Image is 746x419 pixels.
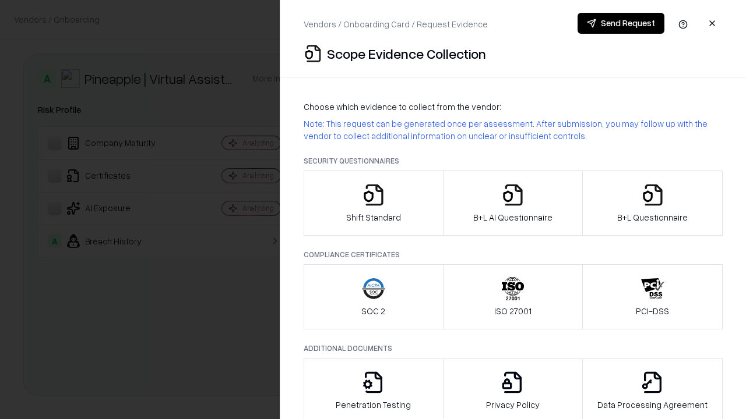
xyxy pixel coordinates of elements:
p: Privacy Policy [486,399,540,411]
p: Shift Standard [346,211,401,223]
p: Security Questionnaires [304,156,723,166]
p: Choose which evidence to collect from the vendor: [304,101,723,113]
button: ISO 27001 [443,264,583,329]
p: Vendors / Onboarding Card / Request Evidence [304,18,488,30]
button: Shift Standard [304,171,444,236]
button: SOC 2 [304,264,444,329]
p: B+L Questionnaire [617,211,688,223]
p: SOC 2 [361,305,385,317]
p: Compliance Certificates [304,250,723,260]
p: Data Processing Agreement [597,399,708,411]
p: Penetration Testing [336,399,411,411]
p: Additional Documents [304,343,723,353]
p: ISO 27001 [494,305,532,317]
p: PCI-DSS [636,305,669,317]
button: PCI-DSS [582,264,723,329]
p: Note: This request can be generated once per assessment. After submission, you may follow up with... [304,118,723,142]
p: Scope Evidence Collection [327,44,486,63]
p: B+L AI Questionnaire [473,211,553,223]
button: B+L AI Questionnaire [443,171,583,236]
button: Send Request [578,13,664,34]
button: B+L Questionnaire [582,171,723,236]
